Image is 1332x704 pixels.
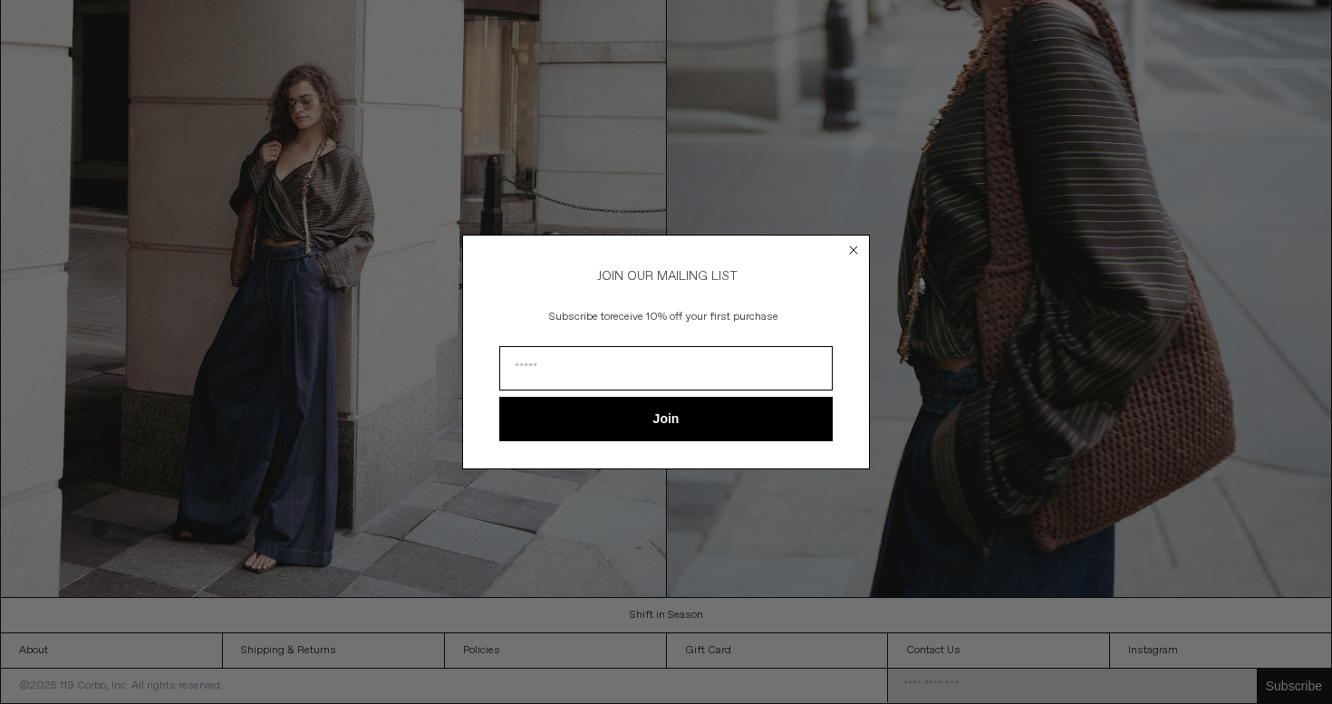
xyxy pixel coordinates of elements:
[845,241,863,259] button: Close dialog
[499,397,833,441] button: Join
[610,310,778,324] span: receive 10% off your first purchase
[594,268,738,284] span: JOIN OUR MAILING LIST
[499,346,833,391] input: Email
[549,310,610,324] span: Subscribe to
